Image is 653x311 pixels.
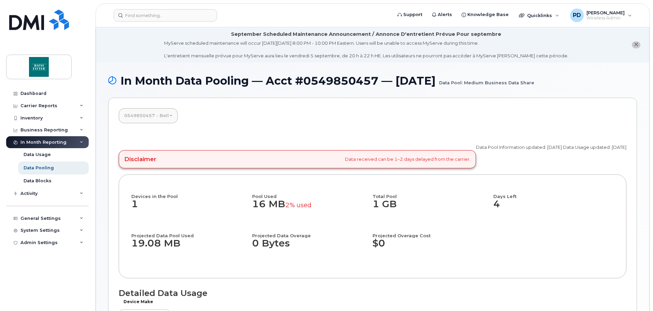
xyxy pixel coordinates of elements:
dd: 19.08 MB [131,238,246,256]
a: 0549850457 - Bell [119,108,178,123]
dd: 1 GB [373,199,487,216]
h4: Projected Data Pool Used [131,226,246,238]
dd: 4 [493,199,614,216]
p: Data Pool Information updated: [DATE] Data Usage updated: [DATE] [476,144,626,151]
button: close notification [632,41,640,48]
dd: 16 MB [252,199,367,216]
div: Data received can be 1–2 days delayed from the carrier. [119,150,476,168]
h1: In Month Data Pooling — Acct #0549850457 — [DATE] [108,75,637,87]
h4: Disclaimer [124,156,156,162]
h4: Projected Overage Cost [373,226,493,238]
small: 2% used [285,201,311,209]
h4: Projected Data Overage [252,226,367,238]
h4: Days Left [493,187,614,199]
h4: Devices in the Pool [131,187,252,199]
small: Data Pool: Medium Business Data Share [439,75,534,85]
dd: $0 [373,238,493,256]
div: MyServe scheduled maintenance will occur [DATE][DATE] 8:00 PM - 10:00 PM Eastern. Users will be u... [164,40,568,59]
h4: Total Pool [373,187,487,199]
h1: Detailed Data Usage [119,288,626,298]
div: September Scheduled Maintenance Announcement / Annonce D'entretient Prévue Pour septembre [231,31,501,38]
h4: Pool Used [252,187,367,199]
dd: 0 Bytes [252,238,367,256]
label: Device Make [123,300,154,304]
dd: 1 [131,199,252,216]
